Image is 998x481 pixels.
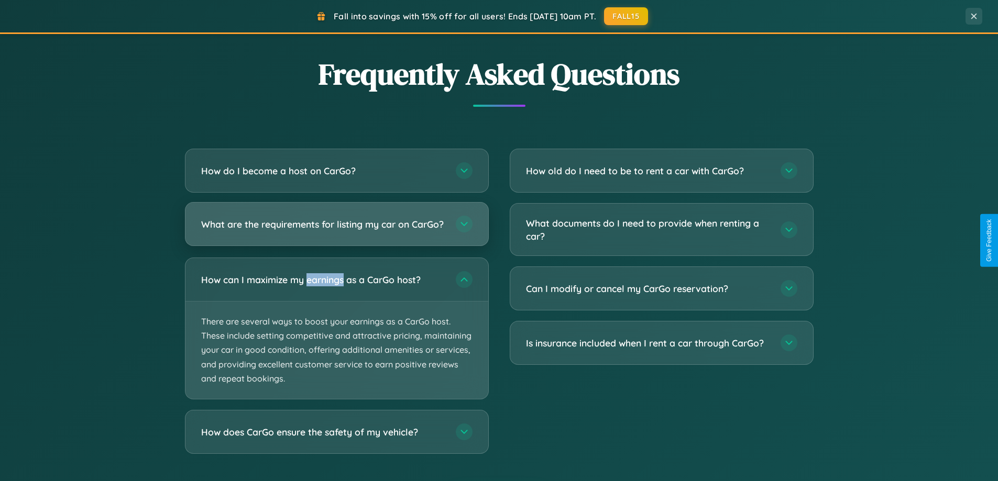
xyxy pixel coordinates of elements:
[604,7,648,25] button: FALL15
[185,301,488,399] p: There are several ways to boost your earnings as a CarGo host. These include setting competitive ...
[526,164,770,177] h3: How old do I need to be to rent a car with CarGo?
[985,219,993,262] div: Give Feedback
[526,337,770,350] h3: Is insurance included when I rent a car through CarGo?
[201,218,445,231] h3: What are the requirements for listing my car on CarGo?
[526,282,770,295] h3: Can I modify or cancel my CarGo reservation?
[334,11,596,21] span: Fall into savings with 15% off for all users! Ends [DATE] 10am PT.
[201,426,445,439] h3: How does CarGo ensure the safety of my vehicle?
[201,273,445,286] h3: How can I maximize my earnings as a CarGo host?
[201,164,445,177] h3: How do I become a host on CarGo?
[526,217,770,242] h3: What documents do I need to provide when renting a car?
[185,54,814,94] h2: Frequently Asked Questions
